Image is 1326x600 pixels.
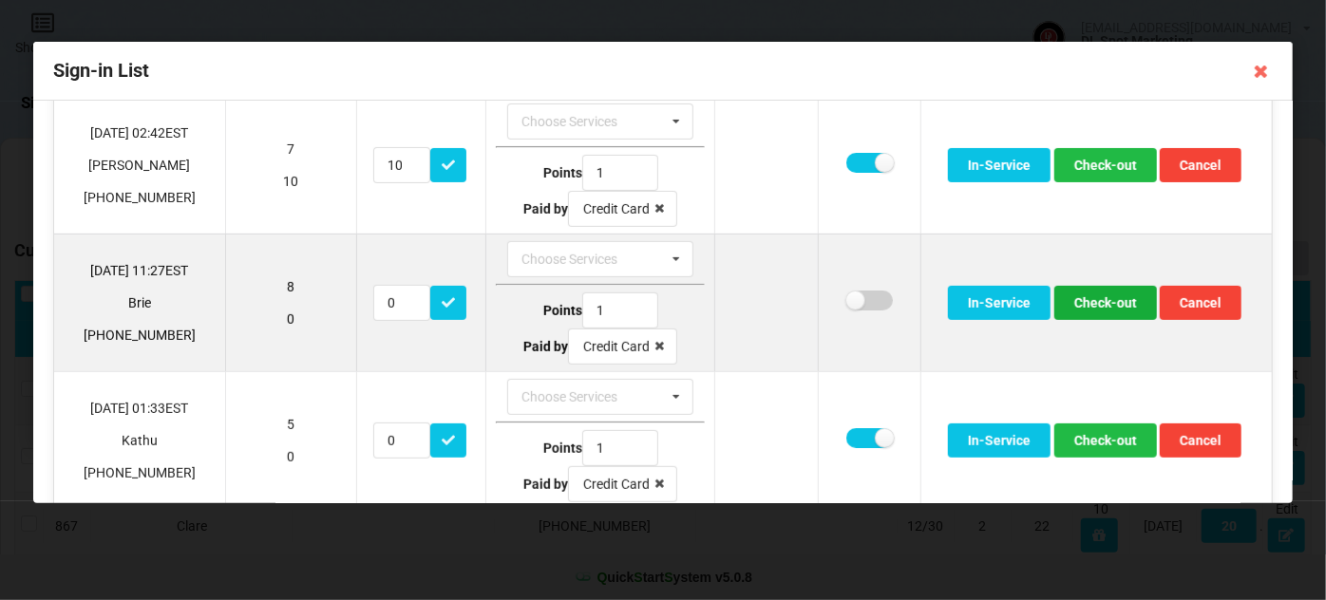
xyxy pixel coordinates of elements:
[583,340,650,353] div: Credit Card
[583,202,650,216] div: Credit Card
[64,156,216,175] p: [PERSON_NAME]
[64,399,216,418] p: [DATE] 01:33 EST
[373,285,430,321] input: Redeem
[517,111,645,133] div: Choose Services
[1054,148,1157,182] button: Check-out
[1054,423,1157,458] button: Check-out
[235,172,347,191] p: 10
[373,422,430,459] input: Redeem
[517,386,645,408] div: Choose Services
[543,165,582,180] b: Points
[948,148,1051,182] button: In-Service
[583,478,650,491] div: Credit Card
[948,423,1051,458] button: In-Service
[1054,286,1157,320] button: Check-out
[373,147,430,183] input: Redeem
[64,293,216,312] p: Brie
[582,430,658,466] input: Type Points
[582,155,658,191] input: Type Points
[235,309,347,328] p: 0
[543,303,582,318] b: Points
[948,286,1051,320] button: In-Service
[235,140,347,159] p: 7
[64,188,216,207] p: [PHONE_NUMBER]
[517,249,645,271] div: Choose Services
[64,261,216,280] p: [DATE] 11:27 EST
[543,441,582,456] b: Points
[235,415,347,434] p: 5
[1160,423,1241,458] button: Cancel
[523,477,568,492] b: Paid by
[523,201,568,216] b: Paid by
[64,123,216,142] p: [DATE] 02:42 EST
[64,431,216,450] p: Kathu
[582,292,658,328] input: Type Points
[523,339,568,354] b: Paid by
[235,277,347,296] p: 8
[64,463,216,482] p: [PHONE_NUMBER]
[235,447,347,466] p: 0
[1160,286,1241,320] button: Cancel
[1160,148,1241,182] button: Cancel
[64,326,216,345] p: [PHONE_NUMBER]
[33,42,1293,101] div: Sign-in List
